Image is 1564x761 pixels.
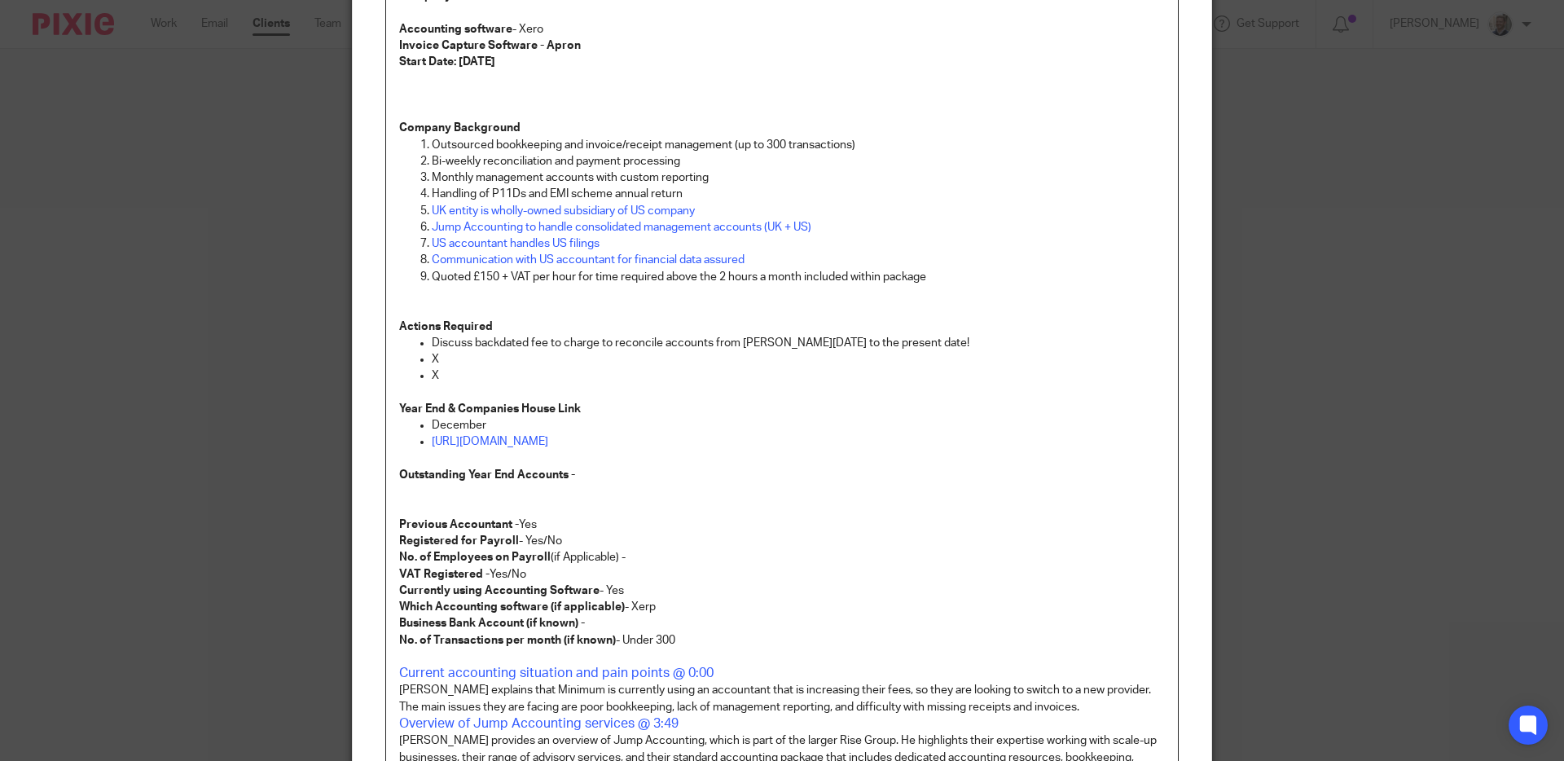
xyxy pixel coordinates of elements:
strong: Which Accounting software (if applicable) [399,601,625,613]
p: Outsourced bookkeeping and invoice/receipt management (up to 300 transactions) [432,137,1165,153]
a: US accountant handles US filings [432,238,600,249]
p: Quoted £150 + VAT per hour for time required above the 2 hours a month included within package [432,269,1165,285]
p: Yes [399,517,1165,533]
p: Monthly management accounts with custom reporting [432,169,1165,186]
strong: Registered for Payroll [399,535,519,547]
p: - Yes [399,583,1165,599]
p: Bi-weekly reconciliation and payment processing [432,153,1165,169]
strong: Business Bank Account (if known) - [399,618,585,629]
a: Overview of Jump Accounting services @ 3:49 [399,717,679,730]
strong: Company Background [399,122,521,134]
strong: Accounting software [399,24,512,35]
p: [PERSON_NAME] explains that Minimum is currently using an accountant that is increasing their fee... [399,682,1165,715]
strong: Year End & Companies House Link [399,403,581,415]
a: [URL][DOMAIN_NAME] [432,436,548,447]
p: - Xerp [399,599,1165,615]
p: Yes/No [399,566,1165,583]
p: - Under 300 [399,632,1165,649]
p: December [432,417,1165,433]
p: X [432,367,1165,384]
strong: VAT Registered - [399,569,490,580]
strong: Previous Accountant - [399,519,519,530]
p: Handling of P11Ds and EMI scheme annual return [432,186,1165,202]
p: (if Applicable) - [399,549,1165,565]
a: Communication with US accountant for financial data assured [432,254,745,266]
strong: Start Date: [DATE] [399,56,495,68]
strong: No. of Transactions per month (if known) [399,635,616,646]
strong: Currently using Accounting Software [399,585,600,596]
strong: Actions Required [399,321,493,332]
strong: No. of Employees on Payroll [399,552,551,563]
p: Discuss backdated fee to charge to reconcile accounts from [PERSON_NAME][DATE] to the present date! [432,335,1165,351]
strong: Outstanding Year End Accounts - [399,469,575,481]
a: UK entity is wholly-owned subsidiary of US company [432,205,695,217]
p: - Xero [399,21,1165,37]
strong: Invoice Capture Software - Apron [399,40,581,51]
a: Current accounting situation and pain points @ 0:00 [399,666,714,680]
p: - Yes/No [399,533,1165,549]
p: X [432,351,1165,367]
a: Jump Accounting to handle consolidated management accounts (UK + US) [432,222,811,233]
